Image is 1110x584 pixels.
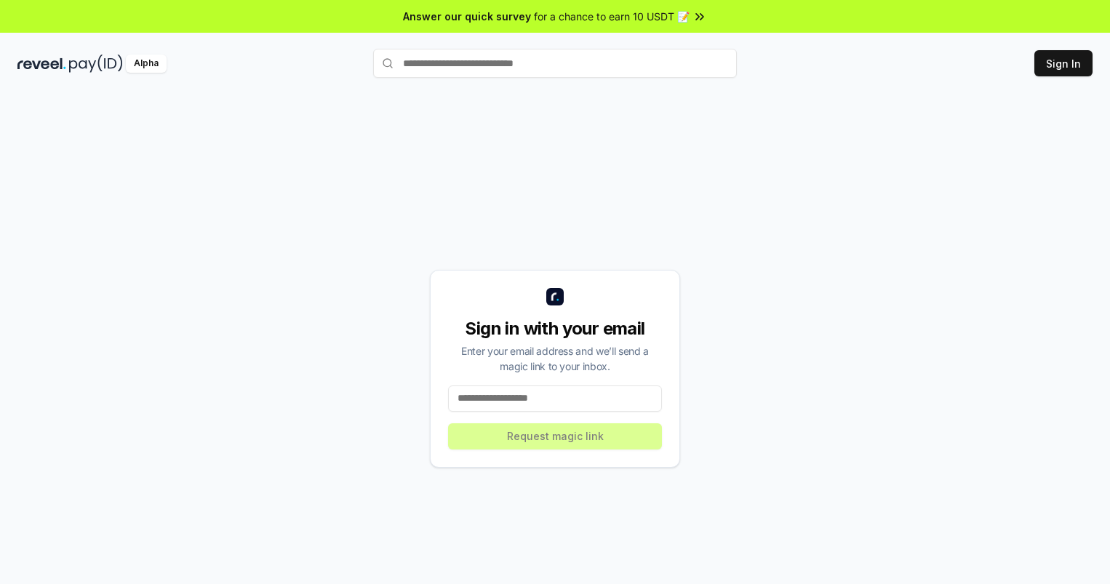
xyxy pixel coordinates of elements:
span: Answer our quick survey [403,9,531,24]
button: Sign In [1034,50,1093,76]
div: Alpha [126,55,167,73]
img: pay_id [69,55,123,73]
div: Enter your email address and we’ll send a magic link to your inbox. [448,343,662,374]
img: logo_small [546,288,564,305]
img: reveel_dark [17,55,66,73]
div: Sign in with your email [448,317,662,340]
span: for a chance to earn 10 USDT 📝 [534,9,690,24]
